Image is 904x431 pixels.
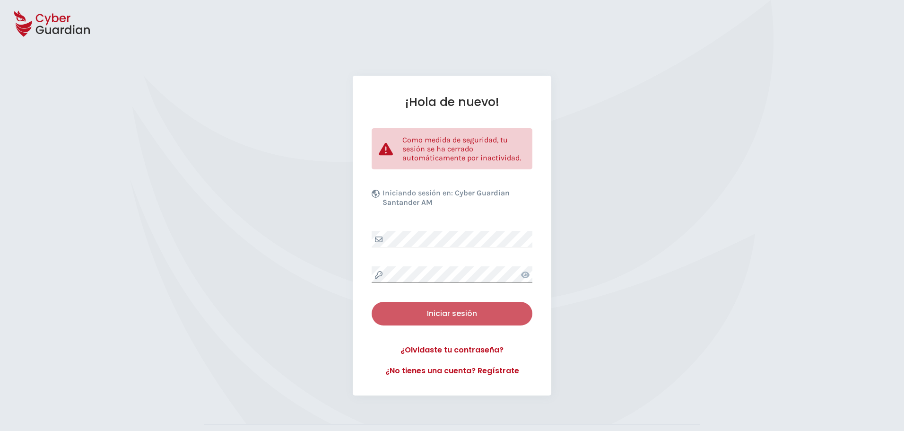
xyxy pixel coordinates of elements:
h1: ¡Hola de nuevo! [372,95,532,109]
p: Como medida de seguridad, tu sesión se ha cerrado automáticamente por inactividad. [402,135,525,162]
button: Iniciar sesión [372,302,532,325]
a: ¿Olvidaste tu contraseña? [372,344,532,356]
div: Iniciar sesión [379,308,525,319]
p: Iniciando sesión en: [382,188,530,212]
b: Cyber Guardian Santander AM [382,188,510,207]
a: ¿No tienes una cuenta? Regístrate [372,365,532,377]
